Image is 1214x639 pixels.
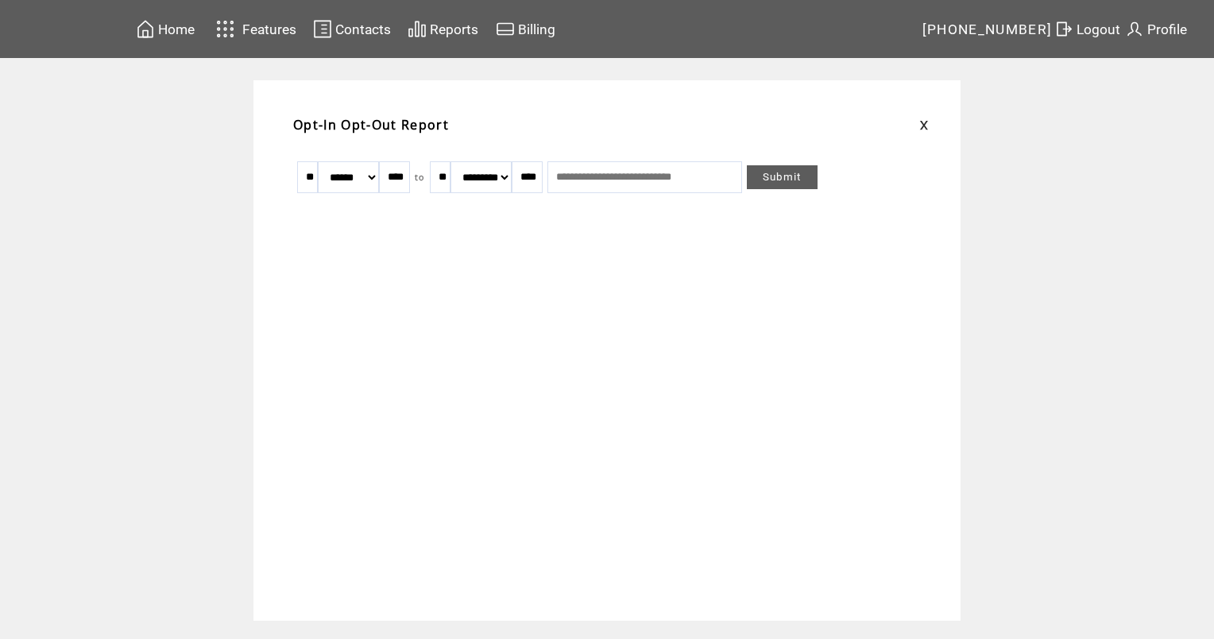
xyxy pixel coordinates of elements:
span: to [415,172,425,183]
span: Opt-In Opt-Out Report [293,116,449,134]
a: Reports [405,17,481,41]
span: Logout [1077,21,1120,37]
img: creidtcard.svg [496,19,515,39]
a: Submit [747,165,818,189]
a: Billing [493,17,558,41]
img: profile.svg [1125,19,1144,39]
span: Profile [1147,21,1187,37]
span: Home [158,21,195,37]
a: Features [209,14,299,45]
span: Features [242,21,296,37]
img: contacts.svg [313,19,332,39]
span: Reports [430,21,478,37]
span: Billing [518,21,555,37]
img: exit.svg [1054,19,1073,39]
img: features.svg [211,16,239,42]
img: chart.svg [408,19,427,39]
span: [PHONE_NUMBER] [922,21,1053,37]
img: home.svg [136,19,155,39]
a: Home [133,17,197,41]
a: Logout [1052,17,1123,41]
span: Contacts [335,21,391,37]
a: Profile [1123,17,1189,41]
a: Contacts [311,17,393,41]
